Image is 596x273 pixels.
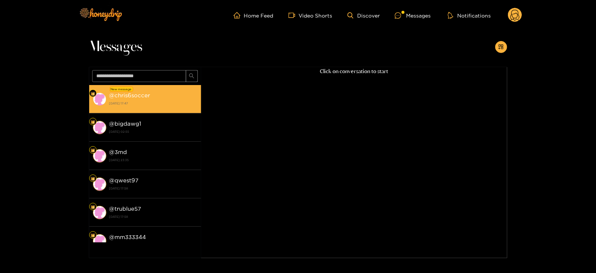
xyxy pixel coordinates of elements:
strong: [DATE] 17:47 [109,100,197,107]
p: Click on conversation to start [201,67,507,76]
span: Messages [89,38,143,56]
img: conversation [93,92,106,106]
img: Fan Level [91,120,95,124]
button: Notifications [446,12,493,19]
a: Video Shorts [288,12,333,19]
strong: @ trublue57 [109,205,141,212]
button: search [186,70,198,82]
img: Fan Level [91,233,95,238]
span: appstore-add [498,44,504,50]
img: conversation [93,206,106,219]
button: appstore-add [495,41,507,53]
strong: [DATE] 17:58 [109,242,197,248]
strong: @ chris6soccer [109,92,150,98]
strong: [DATE] 17:58 [109,213,197,220]
a: Discover [347,12,380,19]
img: Fan Level [91,148,95,153]
img: Fan Level [91,176,95,181]
a: Home Feed [234,12,274,19]
strong: @ 3md [109,149,127,155]
img: conversation [93,121,106,134]
img: conversation [93,149,106,163]
div: New message [110,87,133,92]
strong: @ bigdawg1 [109,120,141,127]
span: video-camera [288,12,299,19]
strong: @ mm333344 [109,234,146,240]
img: Fan Level [91,91,95,96]
img: conversation [93,234,106,248]
span: home [234,12,244,19]
strong: [DATE] 02:55 [109,128,197,135]
strong: [DATE] 17:58 [109,185,197,192]
img: conversation [93,178,106,191]
div: Messages [395,11,431,20]
img: Fan Level [91,205,95,209]
span: search [189,73,194,79]
strong: [DATE] 23:35 [109,157,197,163]
strong: @ qwest97 [109,177,139,183]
